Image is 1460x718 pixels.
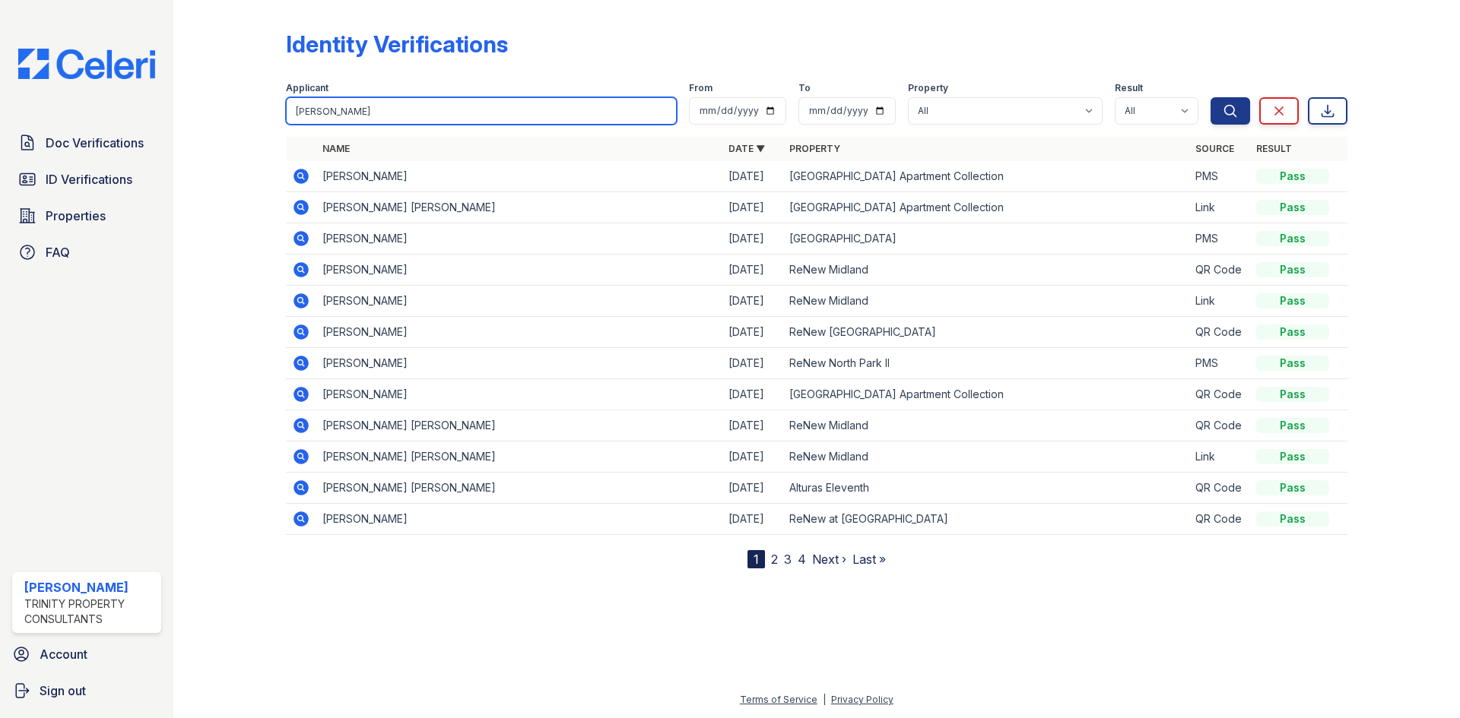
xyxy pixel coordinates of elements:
td: [PERSON_NAME] [PERSON_NAME] [316,441,722,473]
span: ID Verifications [46,170,132,188]
td: ReNew North Park II [783,348,1189,379]
td: QR Code [1189,504,1250,535]
a: FAQ [12,237,161,267]
span: Sign out [40,682,86,700]
td: QR Code [1189,255,1250,286]
a: Result [1256,143,1292,154]
td: PMS [1189,161,1250,192]
td: [DATE] [722,504,783,535]
div: Pass [1256,324,1329,340]
span: Account [40,645,87,663]
a: Date ▼ [728,143,765,154]
td: [DATE] [722,473,783,504]
label: From [689,82,713,94]
td: [PERSON_NAME] [PERSON_NAME] [316,192,722,223]
td: [PERSON_NAME] [316,317,722,348]
label: Result [1115,82,1143,94]
a: Account [6,639,167,669]
td: QR Code [1189,317,1250,348]
div: Pass [1256,480,1329,495]
td: [DATE] [722,441,783,473]
label: Applicant [286,82,328,94]
label: Property [908,82,948,94]
td: [PERSON_NAME] [316,379,722,410]
a: 2 [771,552,778,567]
td: [PERSON_NAME] [PERSON_NAME] [316,410,722,441]
td: ReNew [GEOGRAPHIC_DATA] [783,317,1189,348]
td: ReNew Midland [783,441,1189,473]
span: Properties [46,207,106,225]
div: Identity Verifications [286,30,508,58]
span: Doc Verifications [46,134,144,152]
td: [PERSON_NAME] [316,223,722,255]
label: To [798,82,811,94]
a: Doc Verifications [12,128,161,158]
td: [PERSON_NAME] [316,504,722,535]
div: Pass [1256,231,1329,246]
td: [DATE] [722,410,783,441]
a: Terms of Service [740,694,817,705]
div: Pass [1256,449,1329,464]
a: 4 [798,552,806,567]
div: Trinity Property Consultants [24,596,155,627]
a: Properties [12,201,161,231]
td: [GEOGRAPHIC_DATA] Apartment Collection [783,161,1189,192]
td: QR Code [1189,410,1250,441]
td: [DATE] [722,348,783,379]
td: [GEOGRAPHIC_DATA] Apartment Collection [783,379,1189,410]
td: [PERSON_NAME] [316,286,722,317]
div: Pass [1256,418,1329,433]
div: Pass [1256,387,1329,402]
td: Alturas Eleventh [783,473,1189,504]
td: Link [1189,192,1250,223]
td: Link [1189,441,1250,473]
a: Next › [812,552,846,567]
div: Pass [1256,262,1329,277]
a: 3 [784,552,792,567]
a: Last » [852,552,886,567]
div: Pass [1256,356,1329,371]
td: [PERSON_NAME] [PERSON_NAME] [316,473,722,504]
td: Link [1189,286,1250,317]
td: [GEOGRAPHIC_DATA] [783,223,1189,255]
div: 1 [747,550,765,568]
td: [DATE] [722,192,783,223]
td: QR Code [1189,473,1250,504]
div: Pass [1256,200,1329,215]
img: CE_Logo_Blue-a8612792a0a2168367f1c8372b55b34899dd931a85d93a1a3d3e32e68fde9ad4.png [6,49,167,79]
td: [PERSON_NAME] [316,348,722,379]
td: [DATE] [722,223,783,255]
td: ReNew Midland [783,286,1189,317]
span: FAQ [46,243,70,261]
td: [GEOGRAPHIC_DATA] Apartment Collection [783,192,1189,223]
div: Pass [1256,293,1329,308]
a: Property [789,143,840,154]
a: Sign out [6,675,167,706]
td: PMS [1189,223,1250,255]
a: Source [1195,143,1234,154]
td: [PERSON_NAME] [316,255,722,286]
td: [DATE] [722,317,783,348]
td: PMS [1189,348,1250,379]
td: ReNew Midland [783,255,1189,286]
a: Privacy Policy [831,694,893,705]
div: Pass [1256,169,1329,184]
a: Name [322,143,350,154]
td: [DATE] [722,286,783,317]
td: [DATE] [722,255,783,286]
a: ID Verifications [12,164,161,195]
td: [PERSON_NAME] [316,161,722,192]
td: ReNew Midland [783,410,1189,441]
div: Pass [1256,511,1329,527]
input: Search by name or phone number [286,97,677,125]
div: | [823,694,826,705]
div: [PERSON_NAME] [24,578,155,596]
td: ReNew at [GEOGRAPHIC_DATA] [783,504,1189,535]
td: [DATE] [722,161,783,192]
td: QR Code [1189,379,1250,410]
td: [DATE] [722,379,783,410]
